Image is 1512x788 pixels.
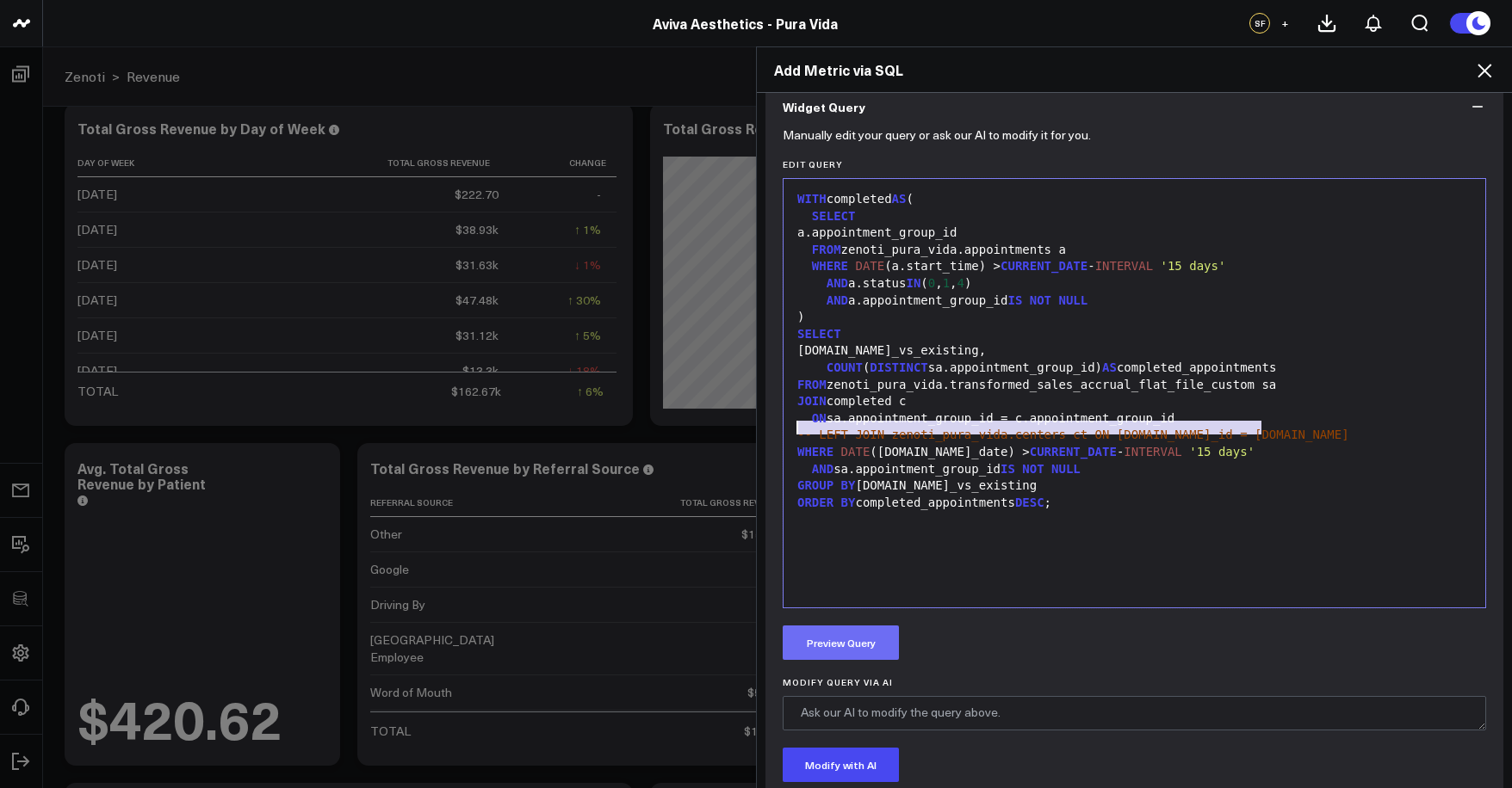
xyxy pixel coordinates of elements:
span: SELECT [812,209,856,223]
div: ( sa.appointment_group_id) completed_appointments [792,360,1477,377]
span: WITH [797,192,827,206]
span: NOT [1022,462,1044,476]
span: DESC [1015,496,1044,509]
div: SF [1249,13,1270,34]
span: '15 days' [1189,445,1255,459]
span: DISTINCT [870,360,927,374]
div: zenoti_pura_vida.appointments a [792,242,1477,259]
span: 4 [957,276,964,290]
span: IS [1007,293,1022,307]
div: completed ( [792,191,1477,208]
h2: Add Metric via SQL [774,60,1495,79]
span: INTERVAL [1095,259,1153,273]
div: completed_appointments ; [792,495,1477,512]
div: ([DOMAIN_NAME]_date) > - [792,444,1477,461]
span: CURRENT_DATE [1001,259,1088,273]
span: BY [841,496,856,509]
span: FROM [812,243,841,256]
span: SELECT [797,327,841,341]
span: AND [827,276,848,290]
div: ) [792,309,1477,326]
span: 0 [928,276,935,290]
span: COUNT [827,360,863,374]
span: CURRENT_DATE [1030,445,1117,459]
button: Widget Query [765,81,1503,132]
div: a.status ( , , ) [792,275,1477,292]
span: AND [812,462,833,476]
div: [DOMAIN_NAME]_vs_existing [792,477,1477,495]
label: Edit Query [783,159,1486,169]
span: ON [812,411,827,425]
div: zenoti_pura_vida.transformed_sales_accrual_flat_file_custom sa [792,377,1477,394]
span: JOIN [797,394,827,408]
span: AND [827,293,848,307]
span: NULL [1058,293,1088,307]
span: NOT [1030,293,1051,307]
div: sa.appointment_group_id [792,461,1477,478]
p: Manually edit your query or ask our AI to modify it for you. [783,128,1091,142]
span: WHERE [797,445,833,459]
span: INTERVAL [1124,445,1181,459]
span: DATE [855,259,884,273]
span: ORDER [797,496,833,509]
span: IS [1001,462,1015,476]
button: Modify with AI [783,748,899,782]
span: NULL [1051,462,1081,476]
div: completed c [792,393,1477,410]
div: (a.start_time) > - [792,258,1477,275]
span: BY [841,478,856,492]
span: IN [906,276,920,290]
div: a.appointment_group_id [792,292,1477,310]
div: sa.appointment_group_id = c.appointment_group_id [792,410,1477,428]
span: '15 days' [1161,259,1226,273]
span: 1 [943,276,950,290]
button: + [1274,13,1295,34]
span: Widget Query [783,100,865,114]
div: [DOMAIN_NAME]_vs_existing, [792,342,1477,360]
a: Aviva Aesthetics - Pura Vida [653,14,838,33]
span: DATE [841,445,871,459]
button: Preview Query [783,625,899,660]
span: AS [1102,360,1117,374]
span: GROUP [797,478,833,492]
span: + [1281,17,1289,29]
span: FROM [797,378,827,391]
span: AS [892,192,907,206]
div: a.appointment_group_id [792,225,1477,242]
span: WHERE [812,259,848,273]
label: Modify Query via AI [783,677,1486,687]
span: -- LEFT JOIN zenoti_pura_vida.centers ct ON [DOMAIN_NAME]_id = [DOMAIN_NAME] [797,428,1349,441]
